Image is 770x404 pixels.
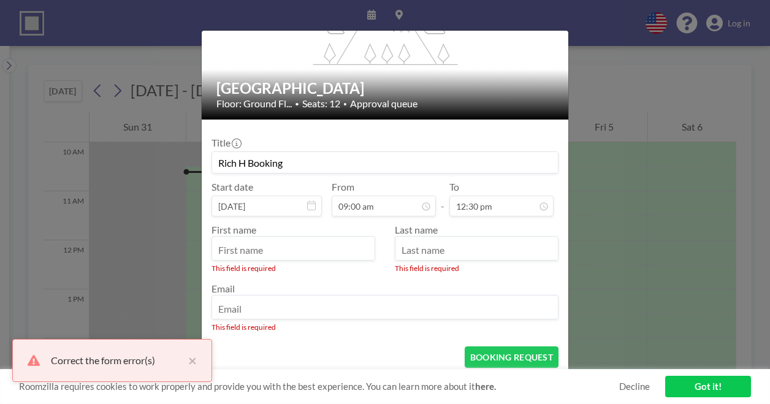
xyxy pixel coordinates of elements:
span: Seats: 12 [302,97,340,110]
span: Floor: Ground Fl... [216,97,292,110]
div: Correct the form error(s) [51,353,182,368]
a: here. [475,381,496,392]
span: • [295,99,299,109]
button: close [182,353,197,368]
div: This field is required [212,264,375,273]
span: • [343,100,347,108]
div: This field is required [212,322,558,332]
label: To [449,181,459,193]
input: First name [212,239,375,260]
label: Title [212,137,240,149]
h2: [GEOGRAPHIC_DATA] [216,79,555,97]
a: Got it! [665,376,751,397]
a: Decline [619,381,650,392]
div: This field is required [395,264,558,273]
span: Approval queue [350,97,417,110]
label: From [332,181,354,193]
label: Email [212,283,235,294]
span: Roomzilla requires cookies to work properly and provide you with the best experience. You can lea... [19,381,619,392]
input: Email [212,298,558,319]
input: Guest reservation [212,152,558,173]
input: Last name [395,239,558,260]
label: Last name [395,224,438,235]
button: BOOKING REQUEST [465,346,558,368]
label: First name [212,224,256,235]
label: Start date [212,181,253,193]
span: - [441,185,444,212]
